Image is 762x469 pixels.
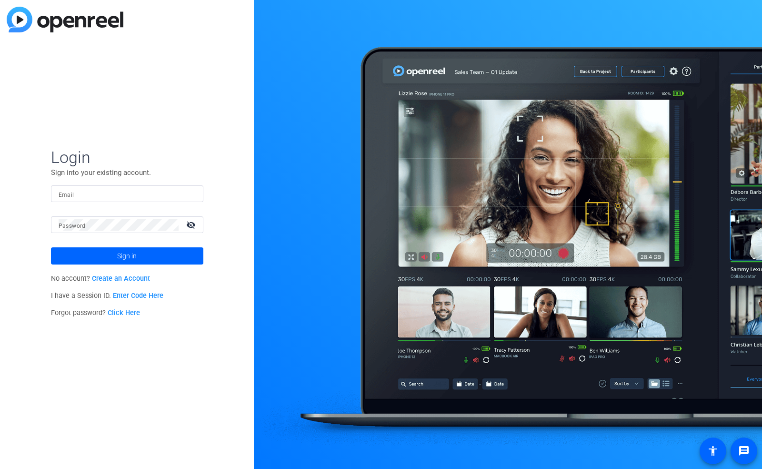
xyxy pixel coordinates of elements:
[738,445,750,457] mat-icon: message
[707,445,719,457] mat-icon: accessibility
[180,218,203,232] mat-icon: visibility_off
[108,309,140,317] a: Click Here
[59,223,86,229] mat-label: Password
[7,7,123,32] img: blue-gradient.svg
[51,275,150,283] span: No account?
[113,292,163,300] a: Enter Code Here
[51,292,164,300] span: I have a Session ID.
[117,244,137,268] span: Sign in
[51,147,203,167] span: Login
[51,167,203,178] p: Sign into your existing account.
[59,192,74,198] mat-label: Email
[92,275,150,283] a: Create an Account
[51,309,140,317] span: Forgot password?
[51,247,203,265] button: Sign in
[59,188,196,200] input: Enter Email Address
